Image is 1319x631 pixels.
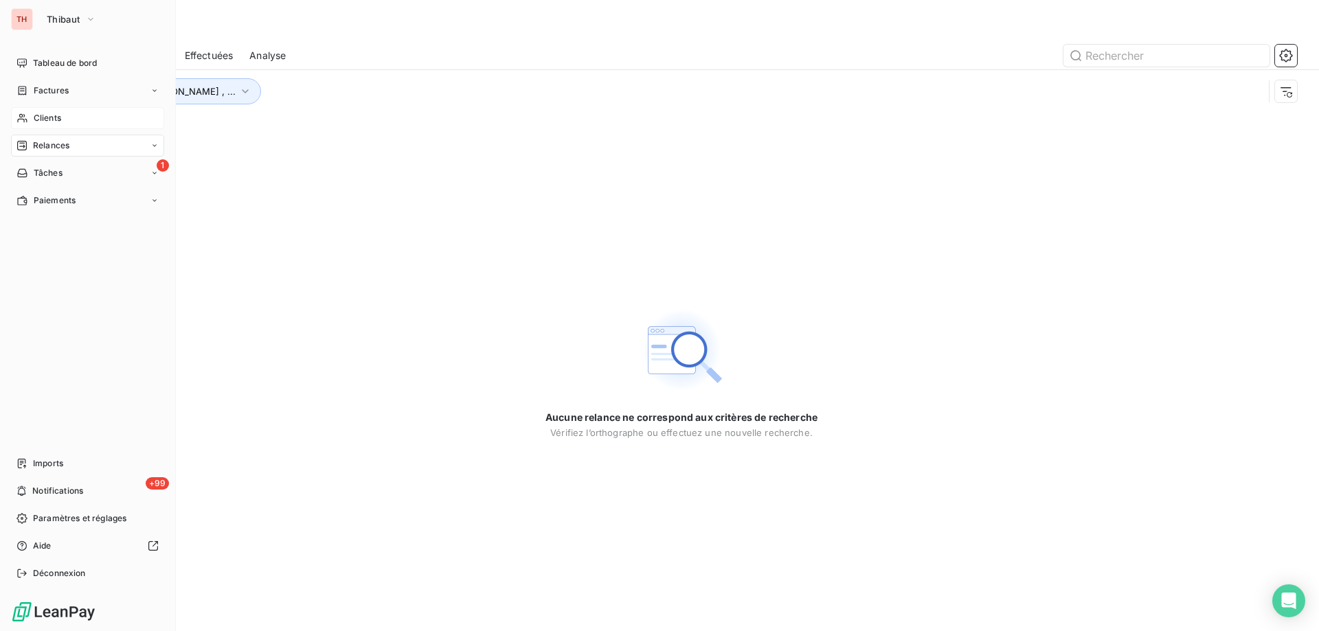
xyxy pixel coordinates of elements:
span: Thibaut [47,14,80,25]
div: Open Intercom Messenger [1272,584,1305,617]
span: Tags : [PERSON_NAME] , ... [117,86,236,97]
span: Relances [33,139,69,152]
span: Tableau de bord [33,57,97,69]
span: Tâches [34,167,63,179]
span: +99 [146,477,169,490]
span: 1 [157,159,169,172]
a: Aide [11,535,164,557]
img: Empty state [638,306,725,394]
div: TH [11,8,33,30]
a: Factures [11,80,164,102]
img: Logo LeanPay [11,601,96,623]
span: Factures [34,84,69,97]
span: Imports [33,457,63,470]
a: Clients [11,107,164,129]
a: Paiements [11,190,164,211]
span: Aide [33,540,52,552]
span: Clients [34,112,61,124]
span: Notifications [32,485,83,497]
span: Déconnexion [33,567,86,580]
span: Analyse [249,49,286,62]
span: Vérifiez l’orthographe ou effectuez une nouvelle recherche. [550,427,813,438]
a: Relances [11,135,164,157]
span: Aucune relance ne correspond aux critères de recherche [545,411,818,424]
a: Tableau de bord [11,52,164,74]
span: Paiements [34,194,76,207]
a: 1Tâches [11,162,164,184]
span: Effectuées [185,49,234,62]
a: Paramètres et réglages [11,507,164,529]
a: Imports [11,452,164,474]
span: Paramètres et réglages [33,512,126,525]
input: Rechercher [1063,45,1270,67]
button: Tags : [PERSON_NAME] , ... [98,78,261,104]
